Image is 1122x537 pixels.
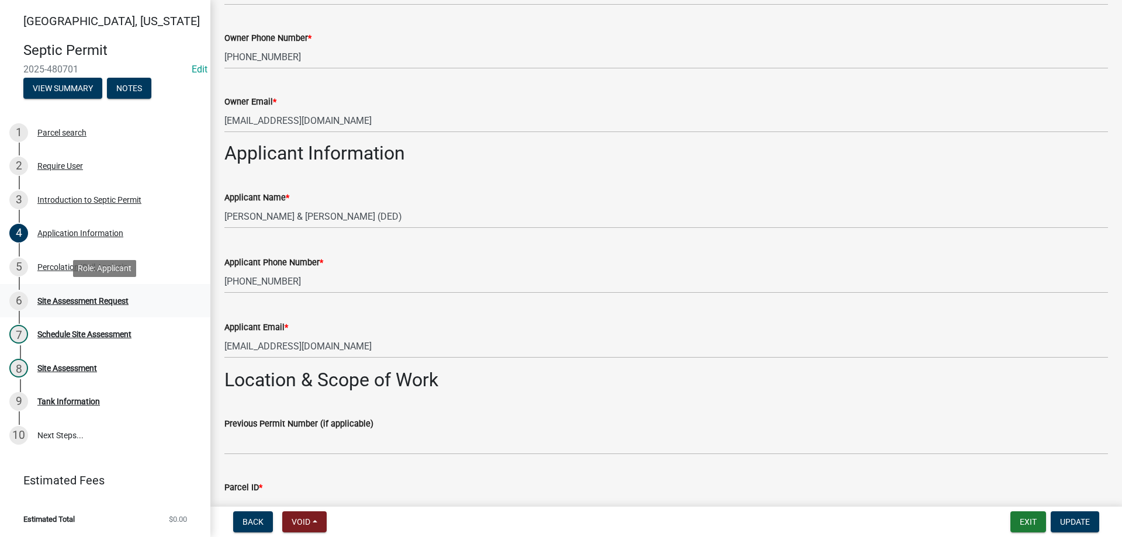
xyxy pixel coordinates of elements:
label: Applicant Name [224,194,289,202]
h4: Septic Permit [23,42,201,59]
div: 10 [9,426,28,445]
div: 8 [9,359,28,377]
label: Applicant Email [224,324,288,332]
label: Owner Phone Number [224,34,311,43]
div: Application Information [37,229,123,237]
div: 4 [9,224,28,242]
label: Parcel ID [224,484,262,492]
span: 2025-480701 [23,64,187,75]
div: Require User [37,162,83,170]
div: 2 [9,157,28,175]
div: Introduction to Septic Permit [37,196,141,204]
div: Tank Information [37,397,100,406]
a: Edit [192,64,207,75]
a: Estimated Fees [9,469,192,492]
label: Applicant Phone Number [224,259,323,267]
span: Update [1060,517,1090,526]
button: Back [233,511,273,532]
span: Estimated Total [23,515,75,523]
div: 5 [9,258,28,276]
div: Parcel search [37,129,86,137]
wm-modal-confirm: Notes [107,84,151,93]
span: Void [292,517,310,526]
button: Void [282,511,327,532]
button: Notes [107,78,151,99]
div: Schedule Site Assessment [37,330,131,338]
div: 3 [9,190,28,209]
label: Owner Email [224,98,276,106]
span: Back [243,517,264,526]
div: 6 [9,292,28,310]
label: Previous Permit Number (if applicable) [224,420,373,428]
h2: Applicant Information [224,142,1108,164]
div: Site Assessment Request [37,297,129,305]
div: Percolation/Soil Analysis [37,263,127,271]
div: Role: Applicant [73,260,136,277]
button: Update [1051,511,1099,532]
span: $0.00 [169,515,187,523]
wm-modal-confirm: Summary [23,84,102,93]
button: View Summary [23,78,102,99]
wm-modal-confirm: Edit Application Number [192,64,207,75]
h2: Location & Scope of Work [224,369,1108,391]
span: [GEOGRAPHIC_DATA], [US_STATE] [23,14,200,28]
div: 1 [9,123,28,142]
button: Exit [1010,511,1046,532]
div: 9 [9,392,28,411]
div: Site Assessment [37,364,97,372]
div: 7 [9,325,28,344]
